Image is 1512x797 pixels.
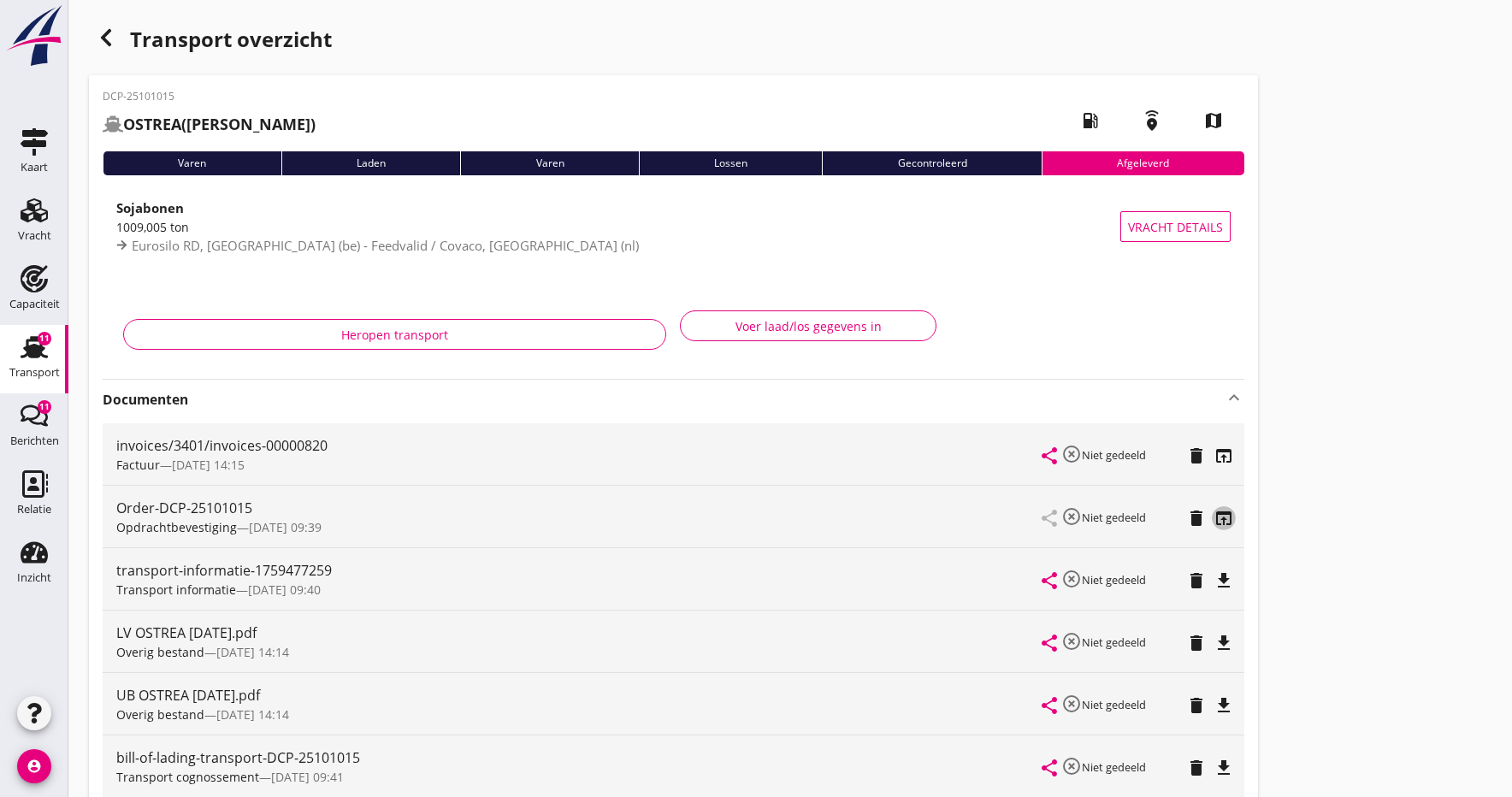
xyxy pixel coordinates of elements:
[1214,758,1234,778] i: file_download
[1186,570,1207,591] i: delete
[10,435,59,446] div: Berichten
[1082,697,1146,712] small: Niet gedeeld
[21,162,48,173] div: Kaart
[1214,695,1234,716] i: file_download
[281,151,461,175] div: Laden
[1082,572,1146,587] small: Niet gedeeld
[123,114,181,134] strong: OSTREA
[138,326,652,344] div: Heropen transport
[116,456,1042,474] div: —
[116,498,1042,518] div: Order-DCP-25101015
[18,230,51,241] div: Vracht
[132,237,639,254] span: Eurosilo RD, [GEOGRAPHIC_DATA] (be) - Feedvalid / Covaco, [GEOGRAPHIC_DATA] (nl)
[1039,446,1060,466] i: share
[1190,97,1237,145] i: map
[17,504,51,515] div: Relatie
[1039,633,1060,653] i: share
[116,199,184,216] strong: Sojabonen
[1186,633,1207,653] i: delete
[1120,211,1231,242] button: Vracht details
[116,643,1042,661] div: —
[116,560,1042,581] div: transport-informatie-1759477259
[116,435,1042,456] div: invoices/3401/invoices-00000820
[216,706,289,723] span: [DATE] 14:14
[9,298,60,310] div: Capaciteit
[271,769,344,785] span: [DATE] 09:41
[1128,97,1176,145] i: emergency_share
[17,572,51,583] div: Inzicht
[116,768,1042,786] div: —
[460,151,639,175] div: Varen
[89,21,1258,62] div: Transport overzicht
[116,218,1120,236] div: 1009,005 ton
[116,706,204,723] span: Overig bestand
[116,519,237,535] span: Opdrachtbevestiging
[103,89,316,104] p: DCP-25101015
[116,457,160,473] span: Factuur
[680,310,936,341] button: Voer laad/los gegevens in
[1061,631,1082,652] i: highlight_off
[248,582,321,598] span: [DATE] 09:40
[1061,694,1082,714] i: highlight_off
[116,769,259,785] span: Transport cognossement
[172,457,245,473] span: [DATE] 14:15
[1214,633,1234,653] i: file_download
[116,582,236,598] span: Transport informatie
[1186,446,1207,466] i: delete
[123,319,666,350] button: Heropen transport
[3,4,65,68] img: logo-small.a267ee39.svg
[1186,508,1207,528] i: delete
[1224,387,1244,408] i: keyboard_arrow_up
[116,747,1042,768] div: bill-of-lading-transport-DCP-25101015
[1039,570,1060,591] i: share
[1082,447,1146,463] small: Niet gedeeld
[1061,444,1082,464] i: highlight_off
[1061,756,1082,776] i: highlight_off
[1039,758,1060,778] i: share
[103,151,281,175] div: Varen
[38,400,51,414] div: 11
[1082,759,1146,775] small: Niet gedeeld
[116,623,1042,643] div: LV OSTREA [DATE].pdf
[1214,570,1234,591] i: file_download
[38,332,51,345] div: 11
[103,390,1224,410] strong: Documenten
[1214,508,1234,528] i: open_in_browser
[1214,446,1234,466] i: open_in_browser
[116,685,1042,705] div: UB OSTREA [DATE].pdf
[1186,695,1207,716] i: delete
[216,644,289,660] span: [DATE] 14:14
[1128,218,1223,236] span: Vracht details
[1082,635,1146,650] small: Niet gedeeld
[1039,695,1060,716] i: share
[116,705,1042,723] div: —
[1082,510,1146,525] small: Niet gedeeld
[9,367,60,378] div: Transport
[1066,97,1114,145] i: local_gas_station
[116,581,1042,599] div: —
[1042,151,1244,175] div: Afgeleverd
[116,644,204,660] span: Overig bestand
[249,519,322,535] span: [DATE] 09:39
[694,317,922,335] div: Voer laad/los gegevens in
[639,151,823,175] div: Lossen
[17,749,51,783] i: account_circle
[1186,758,1207,778] i: delete
[103,113,316,136] h2: ([PERSON_NAME])
[822,151,1042,175] div: Gecontroleerd
[1061,506,1082,527] i: highlight_off
[1061,569,1082,589] i: highlight_off
[103,189,1244,264] a: Sojabonen1009,005 tonEurosilo RD, [GEOGRAPHIC_DATA] (be) - Feedvalid / Covaco, [GEOGRAPHIC_DATA] ...
[116,518,1042,536] div: —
